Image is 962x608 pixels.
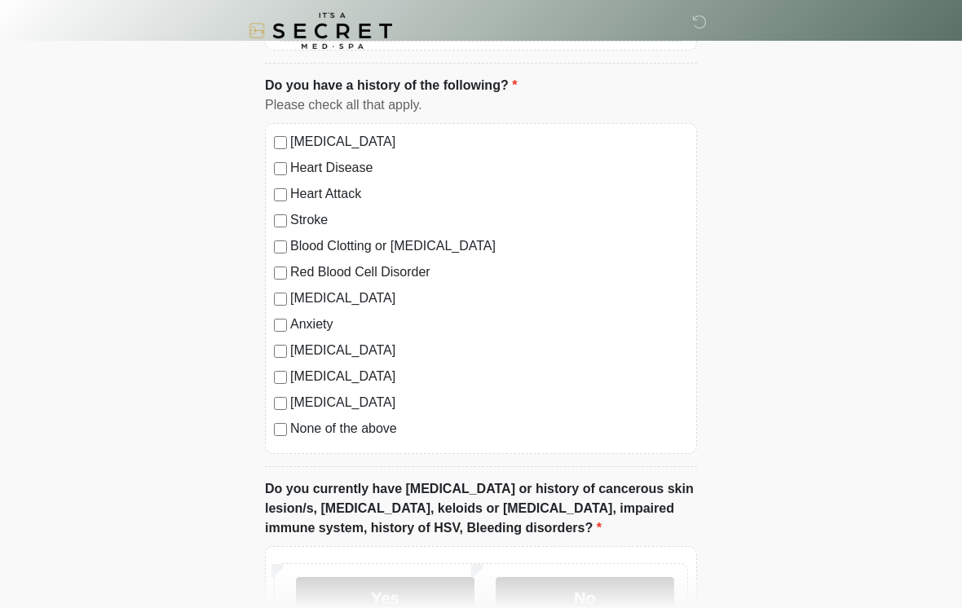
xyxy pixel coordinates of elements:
label: [MEDICAL_DATA] [290,341,688,360]
input: Heart Disease [274,162,287,175]
div: Please check all that apply. [265,95,697,115]
label: None of the above [290,419,688,438]
input: None of the above [274,423,287,436]
label: Do you currently have [MEDICAL_DATA] or history of cancerous skin lesion/s, [MEDICAL_DATA], keloi... [265,479,697,538]
input: Heart Attack [274,188,287,201]
input: [MEDICAL_DATA] [274,397,287,410]
input: [MEDICAL_DATA] [274,136,287,149]
label: Heart Disease [290,158,688,178]
input: [MEDICAL_DATA] [274,371,287,384]
label: Stroke [290,210,688,230]
img: It's A Secret Med Spa Logo [249,12,392,49]
input: Blood Clotting or [MEDICAL_DATA] [274,240,287,253]
label: [MEDICAL_DATA] [290,289,688,308]
label: [MEDICAL_DATA] [290,393,688,412]
label: [MEDICAL_DATA] [290,132,688,152]
label: [MEDICAL_DATA] [290,367,688,386]
input: Anxiety [274,319,287,332]
label: Red Blood Cell Disorder [290,262,688,282]
label: Heart Attack [290,184,688,204]
input: [MEDICAL_DATA] [274,293,287,306]
input: Red Blood Cell Disorder [274,267,287,280]
label: Do you have a history of the following? [265,76,517,95]
input: Stroke [274,214,287,227]
label: Blood Clotting or [MEDICAL_DATA] [290,236,688,256]
label: Anxiety [290,315,688,334]
input: [MEDICAL_DATA] [274,345,287,358]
